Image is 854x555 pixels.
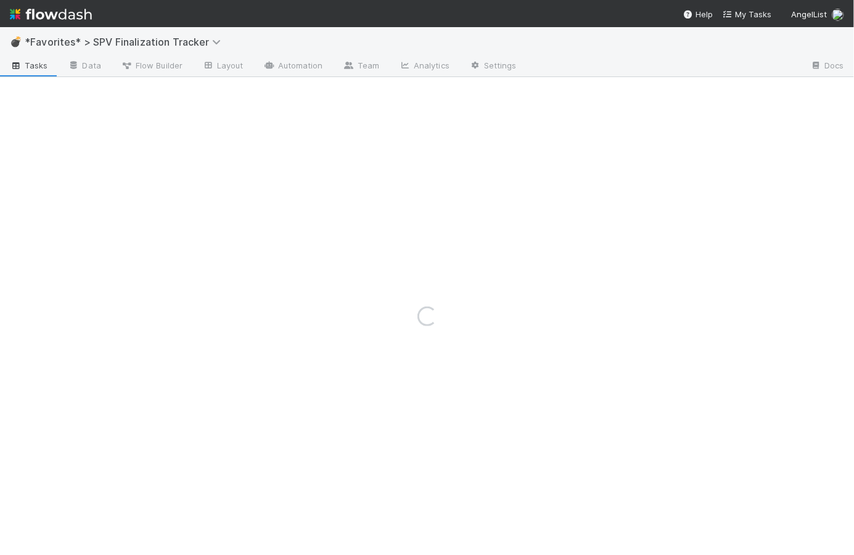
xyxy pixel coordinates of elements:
a: Automation [253,57,333,76]
a: My Tasks [723,8,771,20]
span: *Favorites* > SPV Finalization Tracker [25,36,227,48]
span: My Tasks [723,9,771,19]
span: AngelList [791,9,827,19]
a: Docs [800,57,854,76]
a: Team [333,57,389,76]
span: Flow Builder [121,59,183,72]
img: avatar_b467e446-68e1-4310-82a7-76c532dc3f4b.png [832,9,844,21]
a: Analytics [389,57,459,76]
img: logo-inverted-e16ddd16eac7371096b0.svg [10,4,92,25]
span: Tasks [10,59,48,72]
a: Data [58,57,111,76]
a: Layout [192,57,253,76]
a: Flow Builder [111,57,192,76]
a: Settings [459,57,527,76]
span: 💣 [10,36,22,47]
div: Help [683,8,713,20]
